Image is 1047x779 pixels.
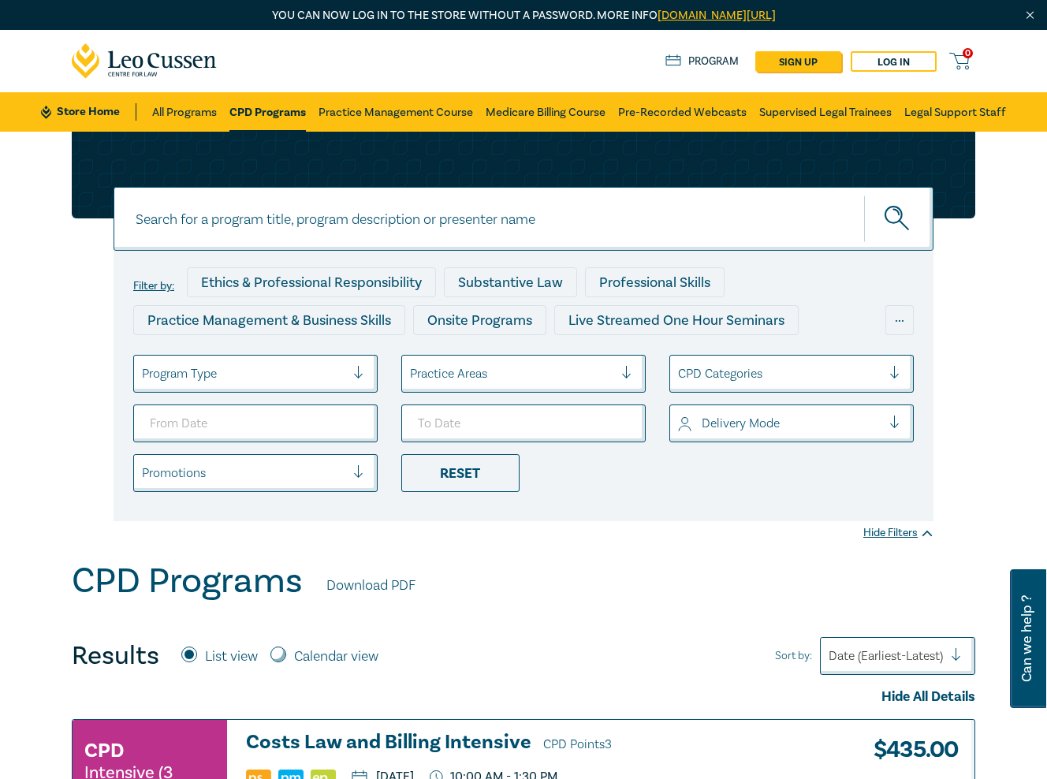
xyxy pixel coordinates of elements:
input: select [142,464,145,482]
a: Costs Law and Billing Intensive CPD Points3 [246,732,675,755]
img: Close [1023,9,1037,22]
a: Program [665,53,739,70]
input: select [142,365,145,382]
div: Live Streamed Conferences and Intensives [133,343,430,373]
a: [DOMAIN_NAME][URL] [658,8,776,23]
a: sign up [755,51,841,72]
a: Download PDF [326,576,415,596]
div: Hide All Details [72,687,975,707]
p: You can now log in to the store without a password. More info [72,7,975,24]
input: select [678,415,681,432]
div: Practice Management & Business Skills [133,305,405,335]
a: Legal Support Staff [904,92,1006,132]
div: Live Streamed Practical Workshops [438,343,688,373]
a: Medicare Billing Course [486,92,605,132]
h1: CPD Programs [72,561,303,602]
input: Sort by [829,647,832,665]
div: Live Streamed One Hour Seminars [554,305,799,335]
h3: $ 435.00 [862,732,958,768]
span: CPD Points 3 [543,736,612,752]
label: Calendar view [294,647,378,667]
div: Professional Skills [585,267,725,297]
label: List view [205,647,258,667]
div: Onsite Programs [413,305,546,335]
span: Can we help ? [1019,579,1034,699]
span: Sort by: [775,647,812,665]
a: Practice Management Course [319,92,473,132]
a: Log in [851,51,937,72]
div: Ethics & Professional Responsibility [187,267,436,297]
h3: CPD [84,736,124,765]
input: select [678,365,681,382]
a: Pre-Recorded Webcasts [618,92,747,132]
h4: Results [72,640,159,672]
div: Substantive Law [444,267,577,297]
div: Hide Filters [863,525,933,541]
input: To Date [401,404,646,442]
input: Search for a program title, program description or presenter name [114,187,933,251]
div: ... [885,305,914,335]
a: Supervised Legal Trainees [759,92,892,132]
div: Reset [401,454,520,492]
a: Store Home [41,103,136,121]
span: 0 [963,48,973,58]
h3: Costs Law and Billing Intensive [246,732,675,755]
a: All Programs [152,92,217,132]
input: select [410,365,413,382]
label: Filter by: [133,280,174,293]
input: From Date [133,404,378,442]
a: CPD Programs [229,92,306,132]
